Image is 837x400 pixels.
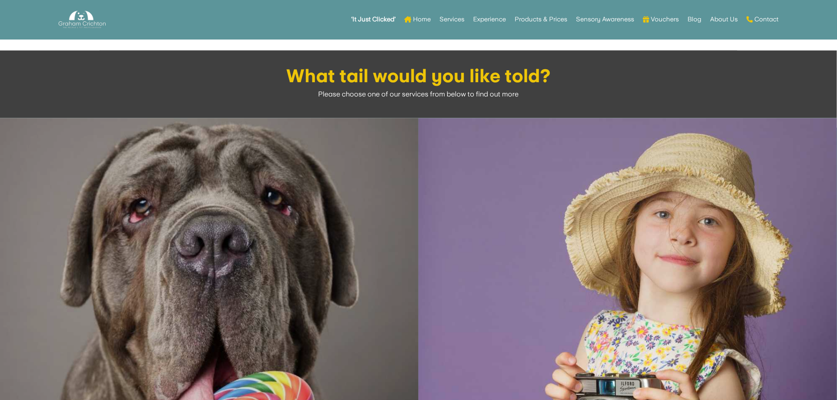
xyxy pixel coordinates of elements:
img: tab_domain_overview_orange.svg [21,46,28,52]
a: Sensory Awareness [576,4,634,35]
a: Vouchers [643,4,679,35]
a: Experience [473,4,506,35]
a: ‘It Just Clicked’ [351,4,396,35]
p: Please choose one of our services from below to find out more [100,89,738,99]
img: logo_orange.svg [13,13,19,19]
a: Services [439,4,464,35]
h1: What tail would you like told? [100,67,738,89]
div: Domain Overview [30,47,71,52]
a: Home [404,4,431,35]
a: Products & Prices [515,4,567,35]
img: tab_keywords_by_traffic_grey.svg [79,46,85,52]
div: Domain: [DOMAIN_NAME] [21,21,87,27]
div: v 4.0.25 [22,13,39,19]
a: Contact [746,4,778,35]
img: Graham Crichton Photography Logo - Graham Crichton - Belfast Family & Pet Photography Studio [59,9,105,30]
a: Blog [687,4,701,35]
div: Keywords by Traffic [87,47,133,52]
img: website_grey.svg [13,21,19,27]
a: About Us [710,4,738,35]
